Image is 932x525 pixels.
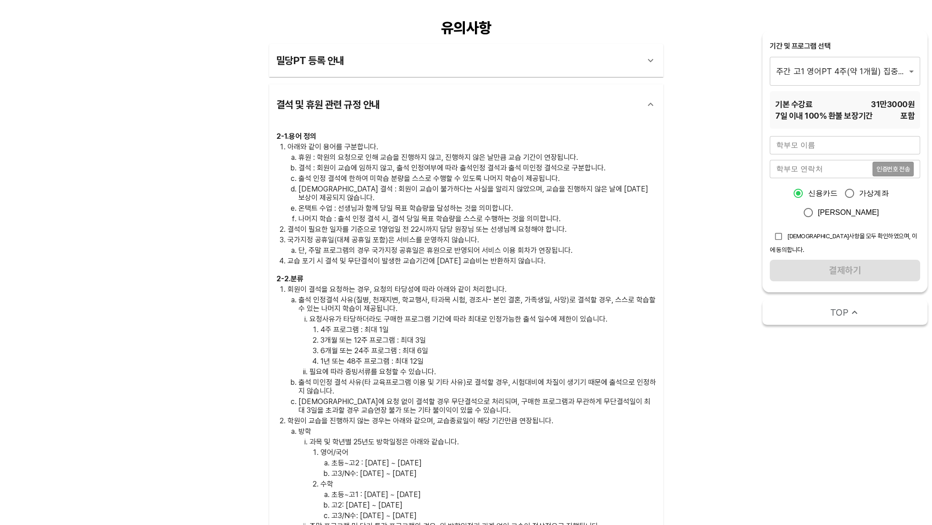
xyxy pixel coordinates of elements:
[775,98,812,110] span: 기본 수강료
[762,300,927,325] button: TOP
[298,246,656,255] p: 단, 주말 프로그램의 경우 국가지정 공휴일은 휴원으로 반영되어 서비스 이용 회차가 연장됩니다.
[276,49,640,71] div: 밀당PT 등록 안내
[770,160,872,178] input: 학부모 연락처를 입력해주세요
[900,110,915,121] span: 포함
[320,357,656,366] p: 1년 또는 48주 프로그램 : 최대 12일
[859,188,889,199] span: 가상계좌
[309,315,656,323] p: 요청사유가 타당하더라도 구매한 프로그램 기간에 따라 최대로 인정가능한 출석 일수에 제한이 있습니다.
[808,188,838,199] span: 신용카드
[287,142,656,151] p: 아래와 같이 용어를 구분합니다.
[287,257,656,265] p: 교습 포기 시 결석 및 무단결석이 발생한 교습기간에 [DATE] 교습비는 반환하지 않습니다.
[298,204,656,213] p: 온택트 수업 : 선생님과 함께 당일 목표 학습량을 달성하는 것을 의미합니다.
[871,98,915,110] span: 31만3000 원
[298,185,656,202] p: [DEMOGRAPHIC_DATA] 결석 : 회원이 교습이 불가하다는 사실을 알리지 않았으며, 교습을 진행하지 않은 날에 [DATE] 보상이 제공되지 않습니다.
[298,174,656,183] p: 출석 인정 결석에 한하여 미학습 분량을 스스로 수행할 수 있도록 나머지 학습이 제공됩니다.
[287,225,656,234] p: 결석이 필요한 일자를 기준으로 1영업일 전 22시까지 담당 원장님 또는 선생님께 요청해야 합니다.
[320,480,656,488] p: 수학
[320,346,656,355] p: 6개월 또는 24주 프로그램 : 최대 6일
[320,325,656,334] p: 4주 프로그램 : 최대 1일
[320,448,656,457] p: 영어/국어
[770,136,920,154] input: 학부모 이름을 입력해주세요
[770,232,917,253] span: [DEMOGRAPHIC_DATA]사항을 모두 확인하였으며, 이에 동의합니다.
[298,164,656,172] p: 결석 : 회원이 교습에 임하지 않고, 출석 인정여부에 따라 출석인정 결석과 출석 미인정 결석으로 구분합니다.
[287,285,656,294] p: 회원이 결석을 요청하는 경우, 요청의 타당성에 따라 아래와 같이 처리합니다.
[298,295,656,313] p: 출석 인정결석 사유(질병, 천재지변, 학교행사, 타과목 시험, 경조사- 본인 결혼, 가족생일, 사망)로 결석할 경우, 스스로 학습할 수 있는 나머지 학습이 제공됩니다.
[830,306,849,319] span: TOP
[309,437,656,446] p: 과목 및 학년별 25년도 방학일정은 아래와 같습니다.
[331,469,656,478] p: 고3/N수: [DATE] ~ [DATE]
[298,378,656,395] p: 출석 미인정 결석 사유(타 교육프로그램 이용 및 기타 사유)로 결석할 경우, 시험대비에 차질이 생기기 때문에 출석으로 인정하지 않습니다.
[770,41,920,51] div: 기간 및 프로그램 선택
[331,459,656,467] p: 초등~고2 : [DATE] ~ [DATE]
[331,490,656,499] p: 초등~고1 : [DATE] ~ [DATE]
[269,84,663,125] div: 결석 및 휴원 관련 규정 안내
[276,274,656,283] h3: 2 - 2 . 분류
[287,235,656,244] p: 국가지정 공휴일(대체 공휴일 포함)은 서비스를 운영하지 않습니다.
[770,57,920,85] div: 주간 고1 영어PT 4주(약 1개월) 집중관리
[298,397,656,415] p: [DEMOGRAPHIC_DATA]에 요청 없이 결석할 경우 무단결석으로 처리되며, 구매한 프로그램과 무관하게 무단결석일이 최대 3일을 초과할 경우 교습연장 불가 또는 기타 불...
[276,93,640,115] div: 결석 및 휴원 관련 규정 안내
[298,427,656,436] p: 방학
[818,207,879,218] span: [PERSON_NAME]
[320,336,656,345] p: 3개월 또는 12주 프로그램 : 최대 3일
[298,153,656,162] p: 휴원 : 학원의 요청으로 인해 교습을 진행하지 않고, 진행하지 않은 날만큼 교습 기간이 연장됩니다.
[298,214,656,223] p: 나머지 학습 : 출석 인정 결석 시, 결석 당일 목표 학습량을 스스로 수행하는 것을 의미합니다.
[775,110,872,121] span: 7 일 이내 100% 환불 보장기간
[331,501,656,509] p: 고2: [DATE] ~ [DATE]
[269,19,663,37] div: 유의사항
[331,511,656,520] p: 고3/N수: [DATE] ~ [DATE]
[269,44,663,77] div: 밀당PT 등록 안내
[309,367,656,376] p: 필요에 따라 증빙서류를 요청할 수 있습니다.
[276,132,656,141] h3: 2 - 1 . 용어 정의
[287,416,656,425] p: 학원이 교습을 진행하지 않는 경우는 아래와 같으며, 교습종료일이 해당 기간만큼 연장됩니다.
